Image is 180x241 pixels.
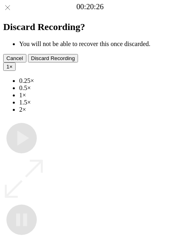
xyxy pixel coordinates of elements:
[19,106,177,113] li: 2×
[3,62,16,71] button: 1×
[3,22,177,32] h2: Discard Recording?
[19,40,177,48] li: You will not be able to recover this once discarded.
[19,99,177,106] li: 1.5×
[6,64,9,70] span: 1
[28,54,78,62] button: Discard Recording
[3,54,26,62] button: Cancel
[19,77,177,84] li: 0.25×
[19,84,177,92] li: 0.5×
[19,92,177,99] li: 1×
[76,2,104,11] a: 00:20:26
